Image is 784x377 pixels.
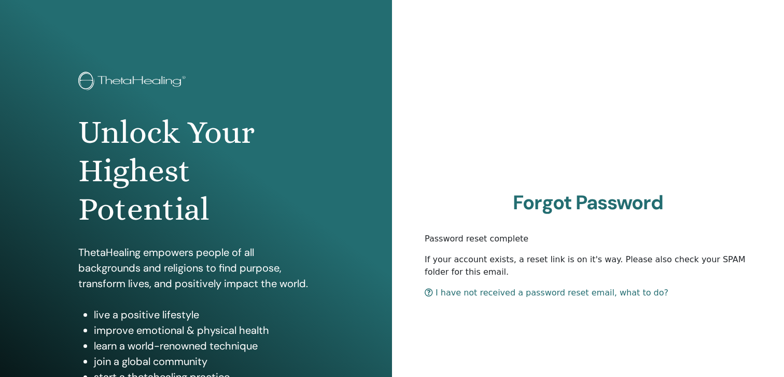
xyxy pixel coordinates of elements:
[425,288,668,298] a: I have not received a password reset email, what to do?
[425,253,751,278] p: If your account exists, a reset link is on it's way. Please also check your SPAM folder for this ...
[94,338,314,354] li: learn a world-renowned technique
[94,307,314,322] li: live a positive lifestyle
[78,245,314,291] p: ThetaHealing empowers people of all backgrounds and religions to find purpose, transform lives, a...
[94,354,314,369] li: join a global community
[94,322,314,338] li: improve emotional & physical health
[425,191,751,215] h2: Forgot Password
[78,113,314,229] h1: Unlock Your Highest Potential
[425,233,751,245] p: Password reset complete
